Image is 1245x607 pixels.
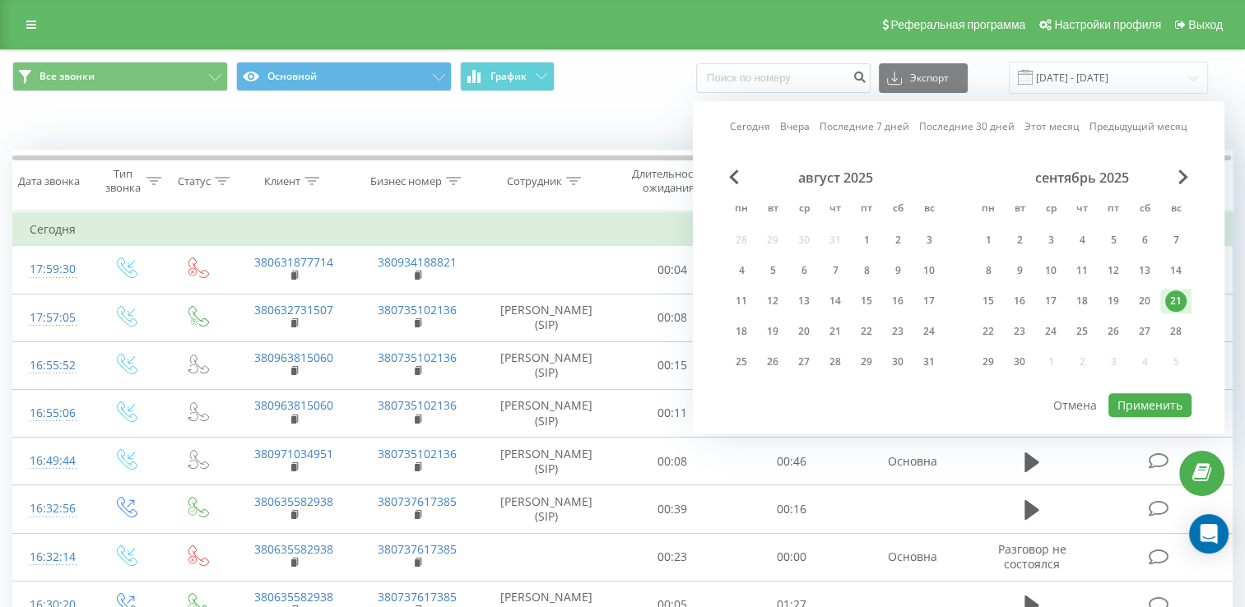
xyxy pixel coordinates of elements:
button: Экспорт [879,63,968,93]
div: 5 [762,260,783,281]
div: пн 18 авг. 2025 г. [726,319,757,344]
span: График [490,71,527,82]
div: 24 [1040,321,1062,342]
div: 24 [918,321,940,342]
div: 11 [1071,260,1093,281]
div: 14 [825,290,846,312]
div: 10 [918,260,940,281]
td: [PERSON_NAME] (SIP) [480,485,613,533]
td: 00:46 [732,438,851,485]
div: 29 [978,351,999,373]
div: пт 19 сент. 2025 г. [1098,289,1129,313]
abbr: суббота [1132,197,1157,222]
a: Этот месяц [1024,119,1080,135]
div: 12 [1103,260,1124,281]
div: вс 17 авг. 2025 г. [913,289,945,313]
div: 9 [887,260,908,281]
div: ср 10 сент. 2025 г. [1035,258,1066,283]
span: Разговор не состоялся [997,541,1066,572]
a: 380735102136 [378,446,457,461]
div: 15 [856,290,877,312]
div: вт 5 авг. 2025 г. [757,258,788,283]
div: сб 13 сент. 2025 г. [1129,258,1160,283]
div: вт 12 авг. 2025 г. [757,289,788,313]
button: Применить [1108,393,1192,417]
div: ср 13 авг. 2025 г. [788,289,820,313]
div: 26 [762,351,783,373]
div: 18 [731,321,752,342]
div: 8 [856,260,877,281]
div: 17 [918,290,940,312]
div: вт 30 сент. 2025 г. [1004,350,1035,374]
span: Все звонки [39,70,95,83]
div: сентябрь 2025 [973,169,1192,186]
button: Все звонки [12,62,228,91]
div: пн 11 авг. 2025 г. [726,289,757,313]
td: 00:39 [613,485,732,533]
span: Настройки профиля [1054,18,1161,31]
div: 3 [918,229,940,251]
div: 8 [978,260,999,281]
div: 13 [1134,260,1155,281]
a: 380737617385 [378,589,457,605]
div: 16:49:44 [30,445,72,477]
div: чт 4 сент. 2025 г. [1066,228,1098,253]
div: 1 [856,229,877,251]
div: 22 [856,321,877,342]
div: вт 23 сент. 2025 г. [1004,319,1035,344]
div: ср 27 авг. 2025 г. [788,350,820,374]
abbr: пятница [854,197,879,222]
div: чт 21 авг. 2025 г. [820,319,851,344]
a: 380631877714 [254,254,333,270]
button: График [460,62,555,91]
abbr: вторник [1007,197,1032,222]
div: август 2025 [726,169,945,186]
div: 31 [918,351,940,373]
div: пт 26 сент. 2025 г. [1098,319,1129,344]
div: вт 26 авг. 2025 г. [757,350,788,374]
div: 28 [825,351,846,373]
div: сб 6 сент. 2025 г. [1129,228,1160,253]
div: 12 [762,290,783,312]
span: Реферальная программа [890,18,1025,31]
div: 13 [793,290,815,312]
span: Previous Month [729,169,739,184]
a: 380735102136 [378,350,457,365]
div: пт 8 авг. 2025 г. [851,258,882,283]
td: 00:16 [732,485,851,533]
abbr: воскресенье [1164,197,1188,222]
div: 23 [887,321,908,342]
div: сб 23 авг. 2025 г. [882,319,913,344]
div: сб 16 авг. 2025 г. [882,289,913,313]
div: 17:57:05 [30,302,72,334]
div: 4 [1071,229,1093,251]
div: чт 11 сент. 2025 г. [1066,258,1098,283]
div: пт 1 авг. 2025 г. [851,228,882,253]
a: 380735102136 [378,302,457,317]
div: 22 [978,321,999,342]
div: 29 [856,351,877,373]
div: 7 [1165,229,1187,251]
div: 19 [1103,290,1124,312]
div: чт 7 авг. 2025 г. [820,258,851,283]
div: вт 2 сент. 2025 г. [1004,228,1035,253]
td: 00:11 [613,389,732,437]
div: вс 7 сент. 2025 г. [1160,228,1192,253]
div: вс 24 авг. 2025 г. [913,319,945,344]
div: 20 [793,321,815,342]
div: ср 3 сент. 2025 г. [1035,228,1066,253]
div: пн 25 авг. 2025 г. [726,350,757,374]
div: вс 31 авг. 2025 г. [913,350,945,374]
td: Основна [851,533,974,581]
td: 00:04 [613,246,732,294]
div: ср 24 сент. 2025 г. [1035,319,1066,344]
div: сб 20 сент. 2025 г. [1129,289,1160,313]
a: 380963815060 [254,350,333,365]
td: [PERSON_NAME] (SIP) [480,389,613,437]
div: 15 [978,290,999,312]
a: 380971034951 [254,446,333,461]
div: 3 [1040,229,1062,251]
div: вс 10 авг. 2025 г. [913,258,945,283]
abbr: среда [792,197,816,222]
div: сб 30 авг. 2025 г. [882,350,913,374]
